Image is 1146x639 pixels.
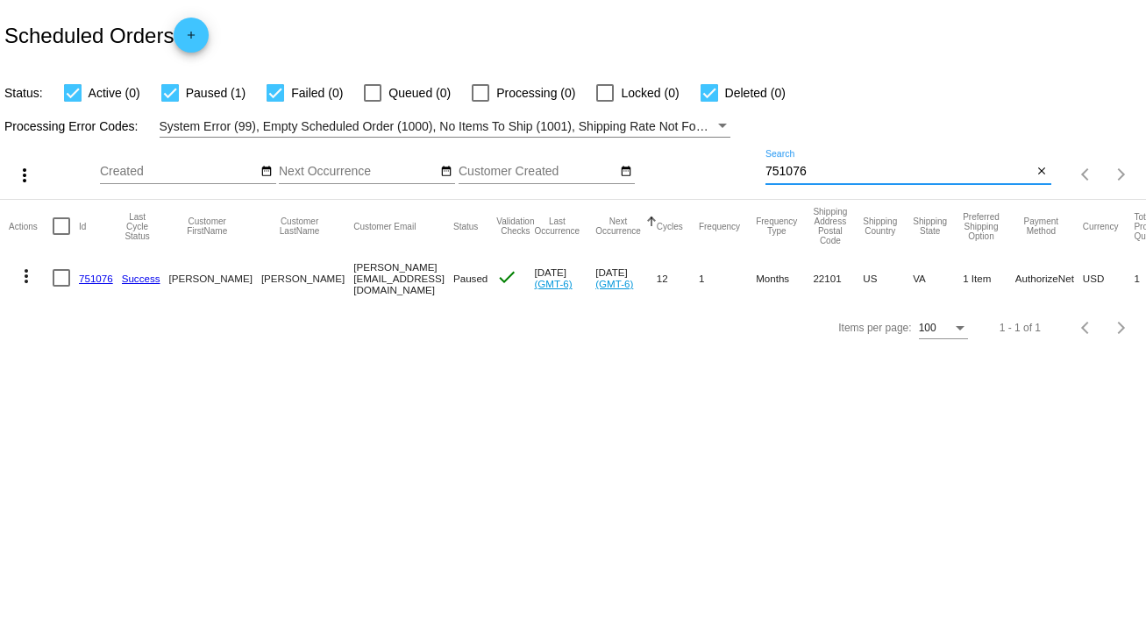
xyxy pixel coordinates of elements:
span: Queued (0) [388,82,451,103]
button: Previous page [1069,157,1104,192]
span: Paused (1) [186,82,246,103]
mat-cell: 1 [699,252,756,303]
button: Change sorting for LastOccurrenceUtc [534,217,580,236]
mat-cell: AuthorizeNet [1015,252,1083,303]
button: Change sorting for CurrencyIso [1083,221,1119,231]
input: Next Occurrence [279,165,437,179]
mat-cell: [DATE] [534,252,595,303]
span: 100 [919,322,936,334]
span: Processing (0) [496,82,575,103]
mat-cell: 22101 [813,252,863,303]
mat-icon: close [1036,165,1048,179]
a: (GMT-6) [595,278,633,289]
button: Change sorting for LastProcessingCycleId [122,212,153,241]
mat-header-cell: Validation Checks [496,200,534,252]
mat-cell: 1 Item [963,252,1015,303]
div: Items per page: [838,322,911,334]
span: Paused [453,273,488,284]
button: Change sorting for NextOccurrenceUtc [595,217,641,236]
a: 751076 [79,273,113,284]
input: Search [765,165,1033,179]
button: Change sorting for CustomerEmail [353,221,416,231]
mat-cell: [DATE] [595,252,657,303]
mat-cell: 12 [657,252,699,303]
mat-icon: date_range [260,165,273,179]
button: Change sorting for FrequencyType [756,217,797,236]
button: Next page [1104,157,1139,192]
mat-cell: USD [1083,252,1135,303]
input: Customer Created [459,165,616,179]
button: Change sorting for PaymentMethod.Type [1015,217,1067,236]
mat-icon: date_range [440,165,452,179]
button: Change sorting for Id [79,221,86,231]
button: Change sorting for Frequency [699,221,740,231]
button: Change sorting for ShippingPostcode [813,207,847,245]
button: Clear [1033,163,1051,181]
mat-cell: US [863,252,913,303]
input: Created [100,165,258,179]
button: Change sorting for CustomerLastName [261,217,338,236]
mat-cell: VA [913,252,963,303]
mat-cell: Months [756,252,813,303]
span: Failed (0) [291,82,343,103]
mat-icon: add [181,29,202,50]
button: Change sorting for Cycles [657,221,683,231]
button: Change sorting for Status [453,221,478,231]
div: 1 - 1 of 1 [1000,322,1041,334]
a: (GMT-6) [534,278,572,289]
mat-icon: more_vert [14,165,35,186]
button: Change sorting for CustomerFirstName [169,217,246,236]
span: Active (0) [89,82,140,103]
span: Status: [4,86,43,100]
mat-cell: [PERSON_NAME][EMAIL_ADDRESS][DOMAIN_NAME] [353,252,453,303]
button: Change sorting for ShippingState [913,217,947,236]
h2: Scheduled Orders [4,18,209,53]
mat-select: Items per page: [919,323,968,335]
mat-icon: date_range [620,165,632,179]
mat-header-cell: Actions [9,200,53,252]
a: Success [122,273,160,284]
mat-cell: [PERSON_NAME] [261,252,353,303]
button: Next page [1104,310,1139,345]
span: Locked (0) [621,82,679,103]
span: Deleted (0) [725,82,786,103]
mat-icon: more_vert [16,266,37,287]
button: Previous page [1069,310,1104,345]
button: Change sorting for ShippingCountry [863,217,897,236]
span: Processing Error Codes: [4,119,139,133]
mat-select: Filter by Processing Error Codes [160,116,730,138]
mat-icon: check [496,266,517,288]
mat-cell: [PERSON_NAME] [169,252,261,303]
button: Change sorting for PreferredShippingOption [963,212,1000,241]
